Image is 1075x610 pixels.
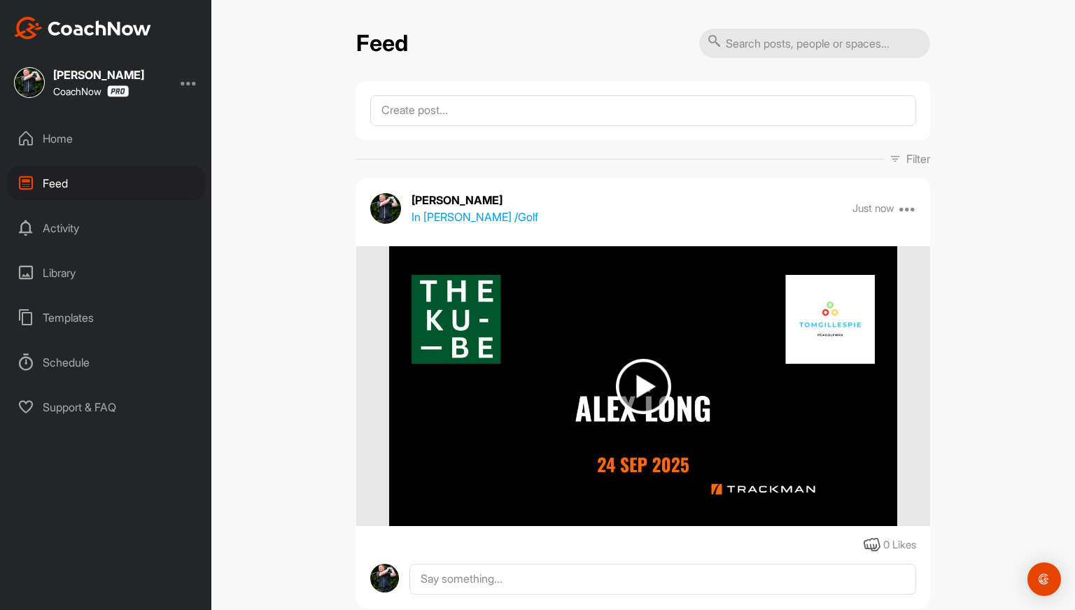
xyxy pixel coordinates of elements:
[14,67,45,98] img: square_f30353d6bfbd131f7e02b8828cb66686.jpg
[8,390,205,425] div: Support & FAQ
[370,193,401,224] img: avatar
[8,166,205,201] div: Feed
[616,359,671,414] img: play
[1027,562,1061,596] div: Open Intercom Messenger
[8,345,205,380] div: Schedule
[107,85,129,97] img: CoachNow Pro
[852,201,894,215] p: Just now
[8,255,205,290] div: Library
[389,246,897,526] img: media
[53,85,129,97] div: CoachNow
[8,300,205,335] div: Templates
[412,192,538,208] p: [PERSON_NAME]
[370,564,399,593] img: avatar
[53,69,144,80] div: [PERSON_NAME]
[8,211,205,246] div: Activity
[14,17,151,39] img: CoachNow
[356,30,408,57] h2: Feed
[412,208,538,225] p: In [PERSON_NAME] / Golf
[8,121,205,156] div: Home
[883,537,916,553] div: 0 Likes
[699,29,930,58] input: Search posts, people or spaces...
[906,150,930,167] p: Filter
